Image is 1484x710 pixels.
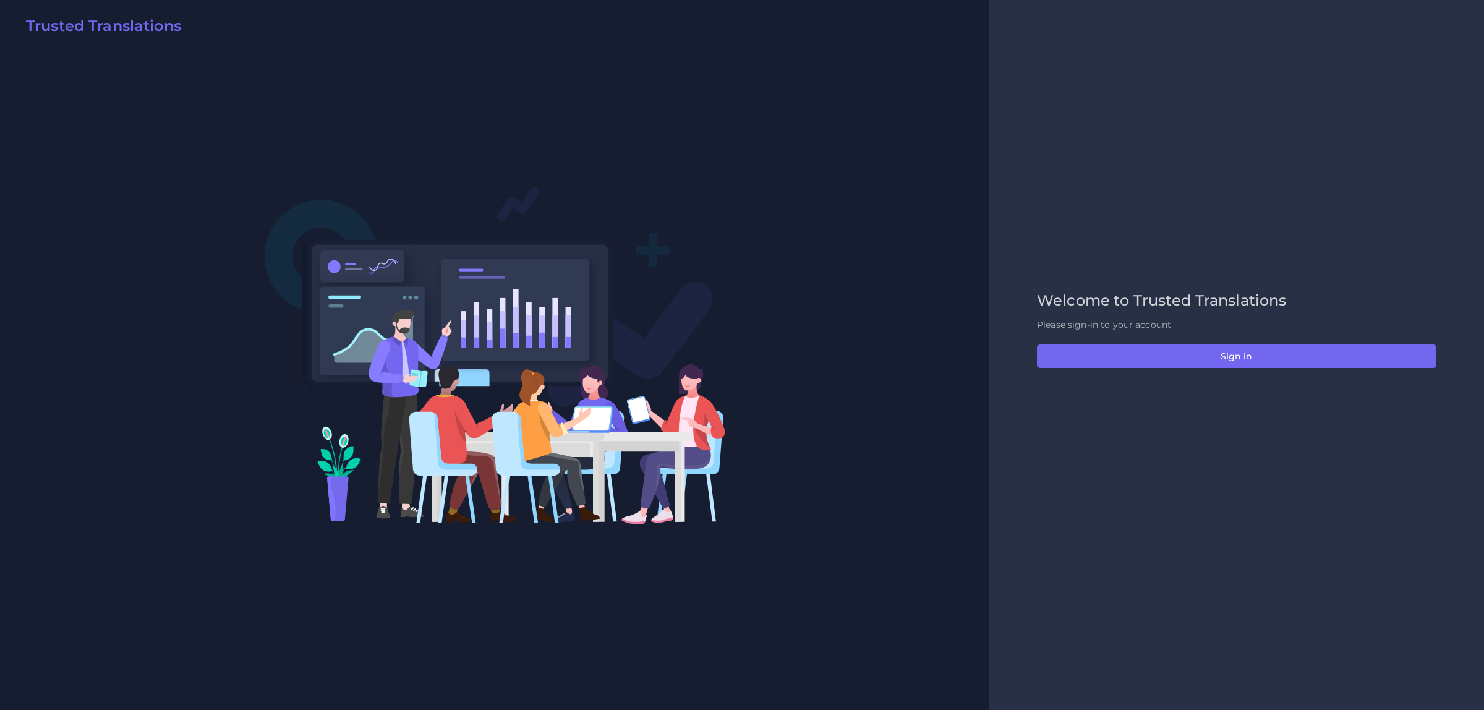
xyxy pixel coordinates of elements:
a: Trusted Translations [17,17,181,40]
img: Login V2 [264,186,726,524]
button: Sign in [1037,344,1436,368]
h2: Welcome to Trusted Translations [1037,292,1436,310]
h2: Trusted Translations [26,17,181,35]
p: Please sign-in to your account [1037,319,1436,331]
